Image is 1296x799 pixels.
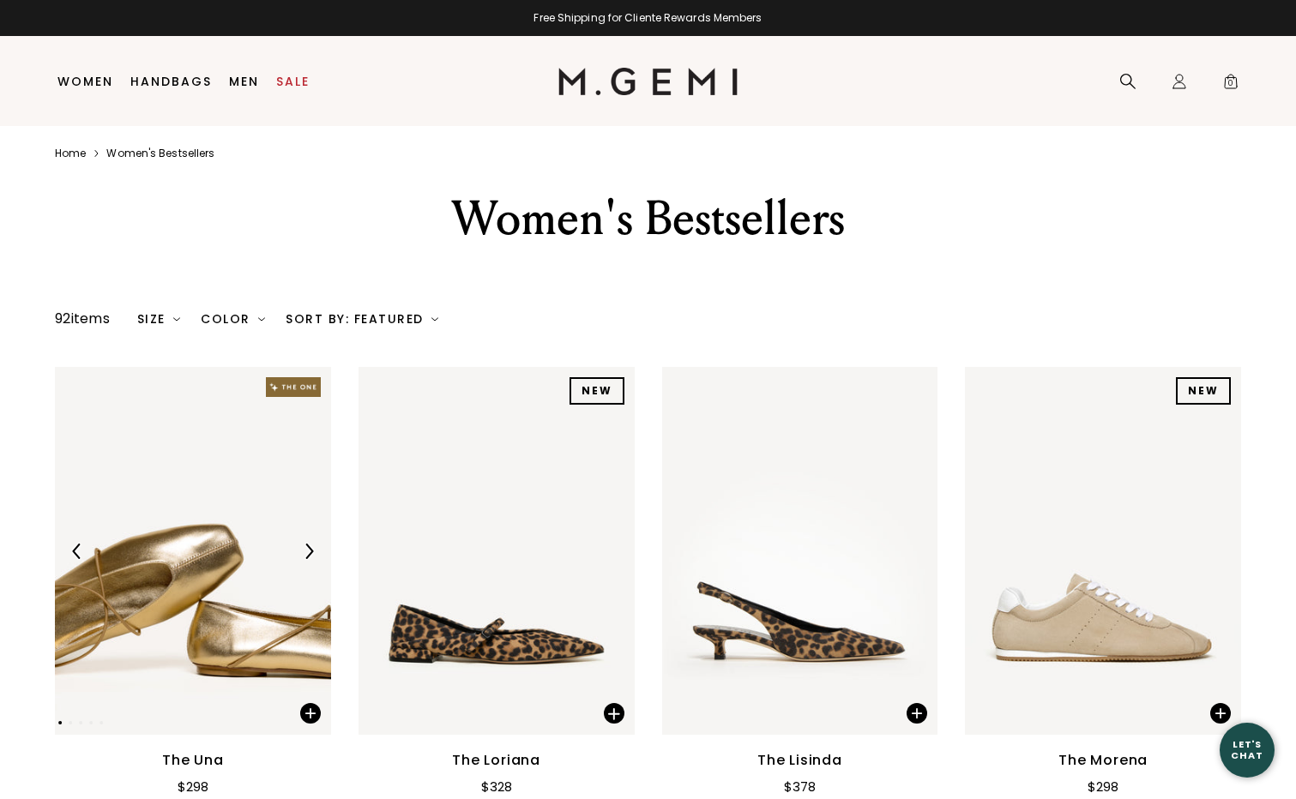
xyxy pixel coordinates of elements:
[351,188,946,249] div: Women's Bestsellers
[55,367,331,735] img: The Una
[55,147,86,160] a: Home
[69,544,85,559] img: Previous Arrow
[662,367,938,735] img: The Lisinda
[162,750,224,771] div: The Una
[1088,777,1118,797] div: $298
[570,377,624,405] div: NEW
[286,312,438,326] div: Sort By: Featured
[1176,377,1231,405] div: NEW
[106,147,214,160] a: Women's bestsellers
[229,75,259,88] a: Men
[784,777,816,797] div: $378
[266,377,321,397] img: The One tag
[276,75,310,88] a: Sale
[1220,739,1275,760] div: Let's Chat
[359,367,635,735] img: The Loriana
[173,315,180,322] img: chevron-down.svg
[1058,750,1148,771] div: The Morena
[1222,76,1239,93] span: 0
[452,750,540,771] div: The Loriana
[258,315,265,322] img: chevron-down.svg
[965,367,1241,735] img: The Morena
[57,75,113,88] a: Women
[558,68,738,95] img: M.Gemi
[757,750,842,771] div: The Lisinda
[55,309,110,329] div: 92 items
[137,312,181,326] div: Size
[130,75,212,88] a: Handbags
[301,544,316,559] img: Next Arrow
[431,315,438,322] img: chevron-down.svg
[201,312,265,326] div: Color
[481,777,512,797] div: $328
[178,777,208,797] div: $298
